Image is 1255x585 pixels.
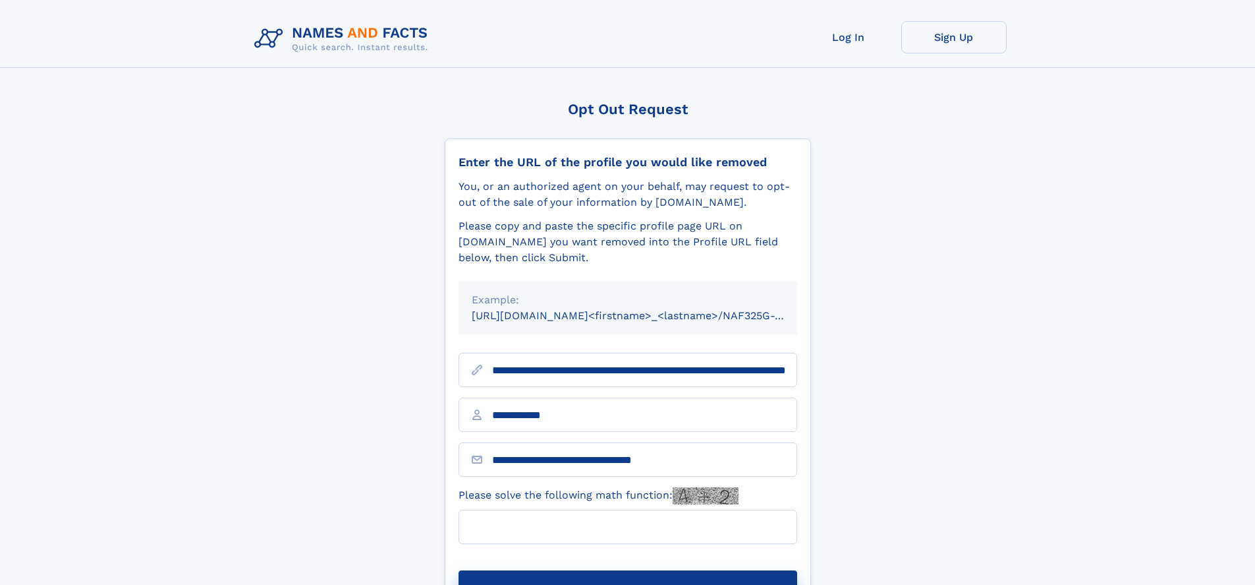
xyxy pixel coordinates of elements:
div: Opt Out Request [445,101,811,117]
div: Example: [472,292,784,308]
div: You, or an authorized agent on your behalf, may request to opt-out of the sale of your informatio... [459,179,797,210]
small: [URL][DOMAIN_NAME]<firstname>_<lastname>/NAF325G-xxxxxxxx [472,309,822,322]
div: Please copy and paste the specific profile page URL on [DOMAIN_NAME] you want removed into the Pr... [459,218,797,266]
div: Enter the URL of the profile you would like removed [459,155,797,169]
img: Logo Names and Facts [249,21,439,57]
label: Please solve the following math function: [459,487,739,505]
a: Sign Up [901,21,1007,53]
a: Log In [796,21,901,53]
